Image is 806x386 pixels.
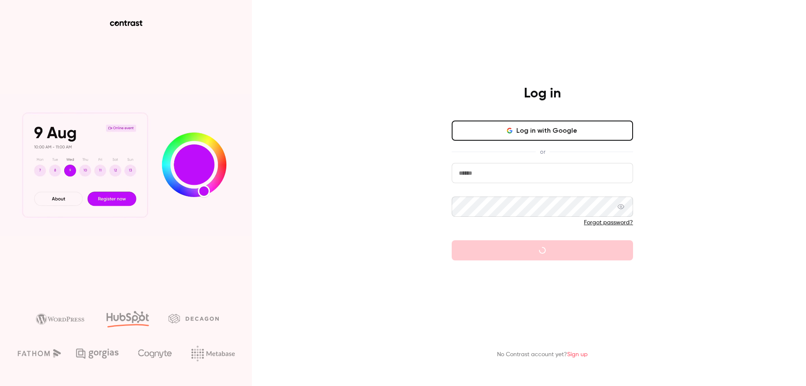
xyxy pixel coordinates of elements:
img: decagon [168,314,219,323]
p: No Contrast account yet? [497,350,588,359]
button: Log in with Google [452,121,633,141]
span: or [536,147,550,156]
a: Sign up [567,352,588,357]
a: Forgot password? [584,220,633,226]
h4: Log in [524,85,561,102]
